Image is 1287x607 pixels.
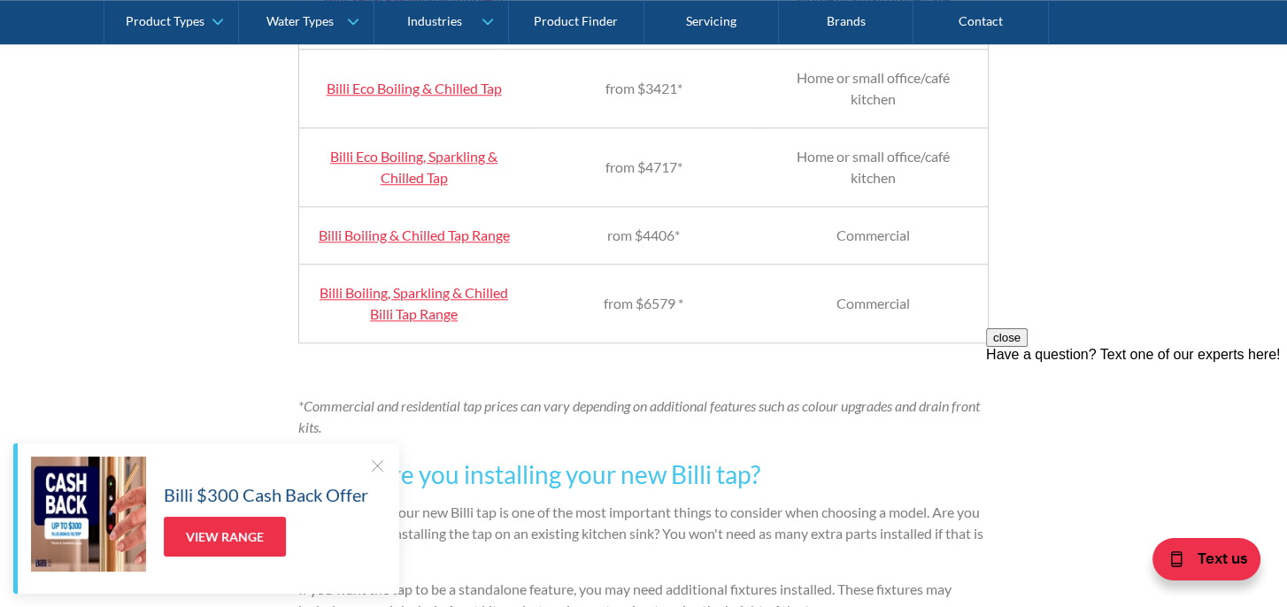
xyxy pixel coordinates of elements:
iframe: podium webchat widget prompt [986,328,1287,541]
a: Billi Boiling, Sparkling & Chilled Billi Tap Range [320,284,508,322]
td: from $6579 * [528,264,759,342]
td: from $4717* [528,127,759,206]
td: Commercial [759,264,989,342]
div: Industries [407,14,462,29]
a: Billi Boiling & Chilled Tap Range [319,227,510,243]
img: Billi $300 Cash Back Offer [31,457,146,572]
div: Water Types [266,14,334,29]
a: View Range [164,517,286,557]
td: Commercial [759,206,989,264]
p: The location of your new Billi tap is one of the most important things to consider when choosing ... [298,502,989,565]
a: Billi Eco Boiling & Chilled Tap [327,80,502,96]
td: rom $4406* [528,206,759,264]
td: from $3421* [528,49,759,127]
h3: Where are you installing your new Billi tap? [298,456,989,493]
h5: Billi $300 Cash Back Offer [164,481,368,508]
td: Home or small office/café kitchen [759,49,989,127]
em: *Commercial and residential tap prices can vary depending on additional features such as colour u... [298,397,980,435]
a: Billi Eco Boiling, Sparkling & Chilled Tap [330,148,497,186]
div: Product Types [126,14,204,29]
p: ‍ [298,361,989,382]
iframe: podium webchat widget bubble [1110,519,1287,607]
td: Home or small office/café kitchen [759,127,989,206]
